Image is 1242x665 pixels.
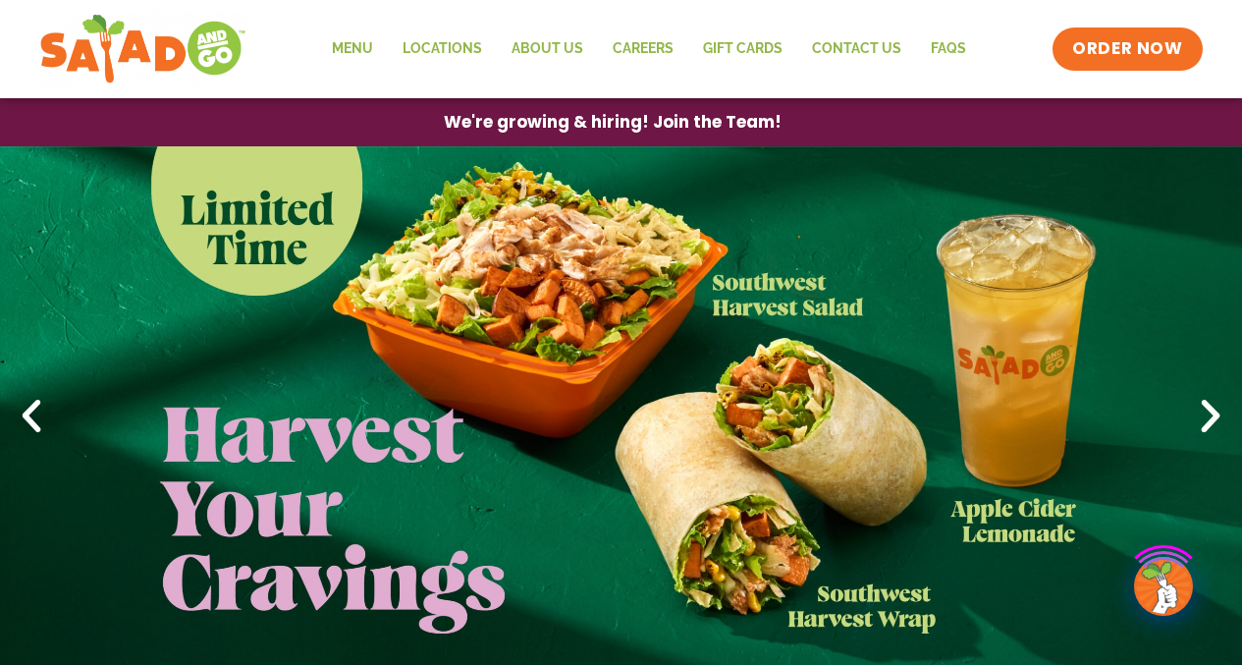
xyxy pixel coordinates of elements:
a: ORDER NOW [1053,28,1202,71]
div: Next slide [1189,395,1232,438]
a: Contact Us [797,27,916,72]
div: Previous slide [10,395,53,438]
img: new-SAG-logo-768×292 [39,10,246,88]
span: ORDER NOW [1072,37,1182,61]
span: We're growing & hiring! Join the Team! [444,114,782,131]
a: We're growing & hiring! Join the Team! [414,99,811,145]
nav: Menu [317,27,981,72]
a: GIFT CARDS [688,27,797,72]
a: Menu [317,27,388,72]
a: FAQs [916,27,981,72]
a: Locations [388,27,497,72]
a: About Us [497,27,598,72]
a: Careers [598,27,688,72]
